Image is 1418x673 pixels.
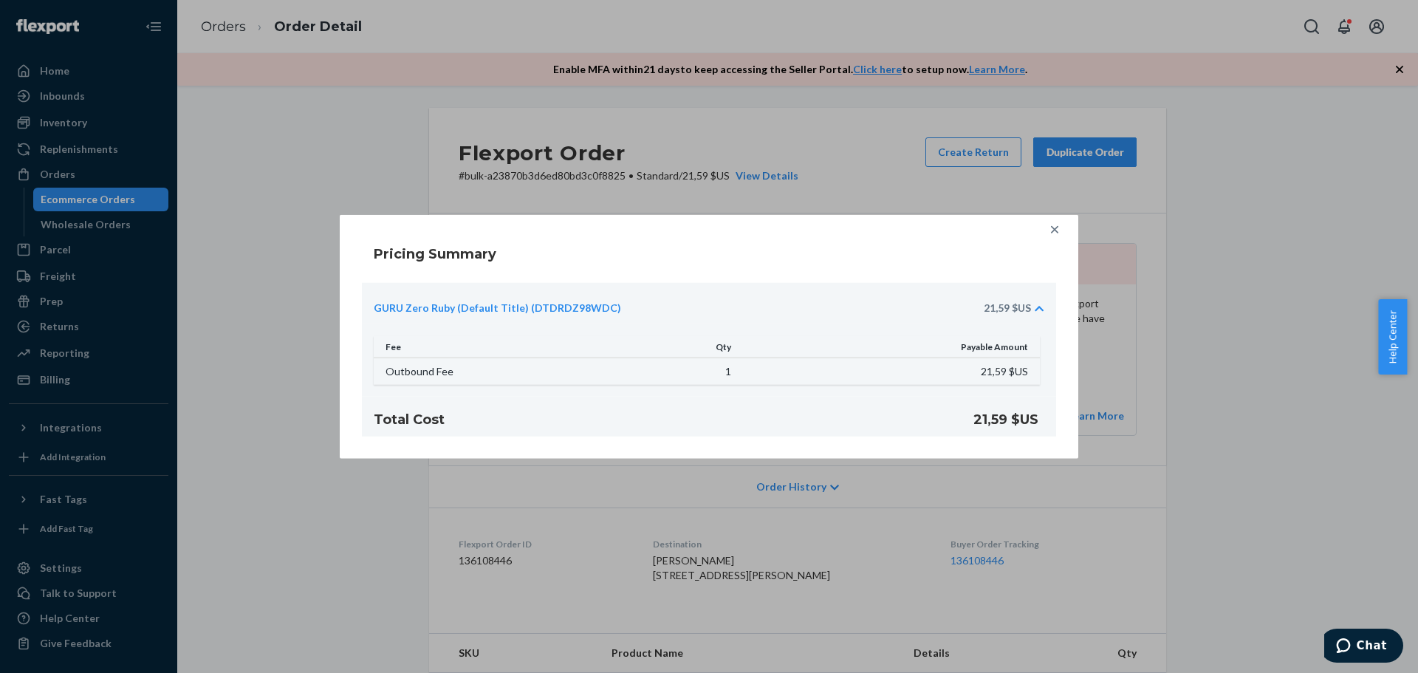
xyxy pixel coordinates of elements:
[607,358,740,385] td: 1
[374,335,607,358] th: Fee
[374,244,496,263] h4: Pricing Summary
[32,10,63,24] span: Chat
[740,358,1040,385] td: 21,59 $US
[984,300,1031,315] div: 21,59 $US
[607,335,740,358] th: Qty
[740,335,1040,358] th: Payable Amount
[973,410,1044,429] h4: 21,59 $US
[374,300,621,315] a: GURU Zero Ruby (Default Title) (DTDRDZ98WDC)
[374,358,607,385] td: Outbound Fee
[374,410,938,429] h4: Total Cost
